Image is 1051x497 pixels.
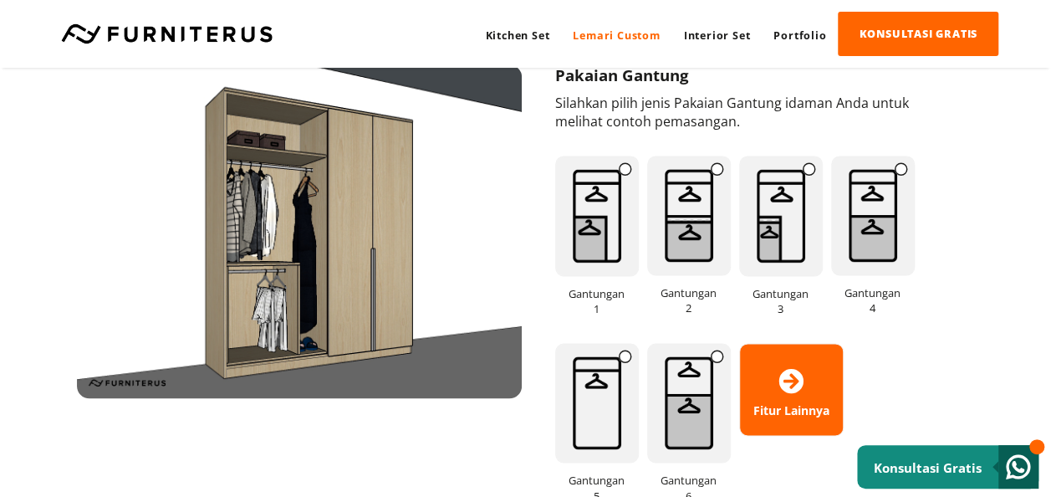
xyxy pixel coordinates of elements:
[647,343,731,463] img: 06.png
[555,276,639,326] span: Gantungan 1
[762,13,838,58] a: Portfolio
[857,445,1038,489] a: Konsultasi Gratis
[739,276,823,326] span: Gantungan 3
[473,13,561,58] a: Kitchen Set
[672,13,763,58] a: Interior Set
[874,459,982,476] small: Konsultasi Gratis
[647,156,731,275] img: 02.png
[555,343,639,463] img: 05.png
[555,156,639,275] img: 01.png
[831,156,915,275] img: 04.png
[739,156,823,275] img: 03.png
[555,64,933,85] h3: Pakaian Gantung
[561,13,671,58] a: Lemari Custom
[647,275,731,325] span: Gantungan 2
[740,361,843,418] span: Fitur Lainnya
[838,12,998,56] a: KONSULTASI GRATIS
[555,94,933,131] p: Silahkan pilih jenis Pakaian Gantung idaman Anda untuk melihat contoh pemasangan.
[831,275,915,325] span: Gantungan 4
